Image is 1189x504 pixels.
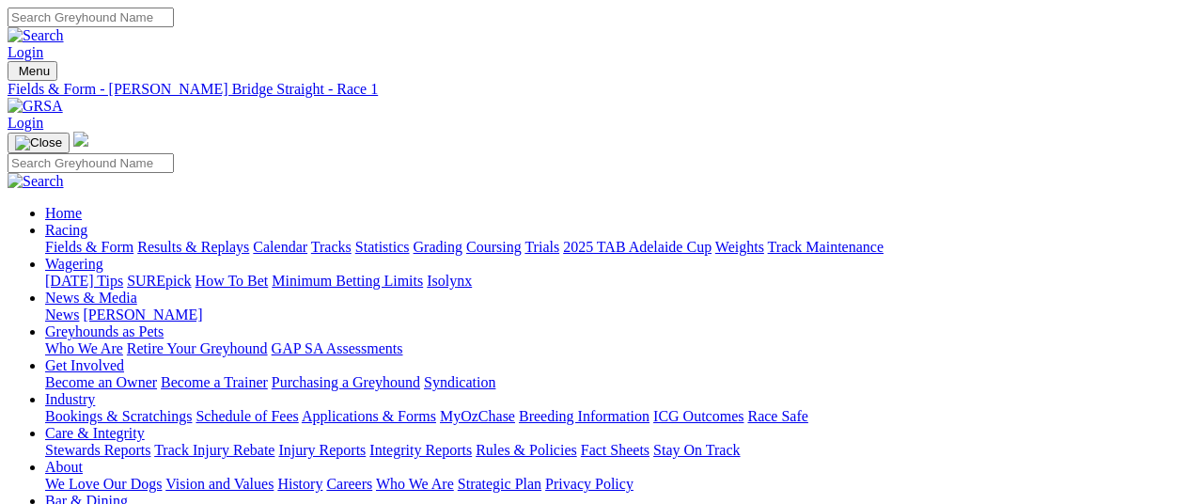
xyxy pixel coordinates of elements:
[45,290,137,306] a: News & Media
[45,357,124,373] a: Get Involved
[8,173,64,190] img: Search
[196,408,298,424] a: Schedule of Fees
[440,408,515,424] a: MyOzChase
[519,408,649,424] a: Breeding Information
[45,307,1181,323] div: News & Media
[272,374,420,390] a: Purchasing a Greyhound
[747,408,807,424] a: Race Safe
[73,132,88,147] img: logo-grsa-white.png
[8,44,43,60] a: Login
[45,374,1181,391] div: Get Involved
[355,239,410,255] a: Statistics
[45,340,1181,357] div: Greyhounds as Pets
[302,408,436,424] a: Applications & Forms
[45,374,157,390] a: Become an Owner
[524,239,559,255] a: Trials
[45,476,1181,493] div: About
[83,307,202,323] a: [PERSON_NAME]
[311,239,352,255] a: Tracks
[45,256,103,272] a: Wagering
[196,273,269,289] a: How To Bet
[277,476,322,492] a: History
[45,239,133,255] a: Fields & Form
[8,61,57,81] button: Toggle navigation
[45,459,83,475] a: About
[45,408,192,424] a: Bookings & Scratchings
[45,408,1181,425] div: Industry
[427,273,472,289] a: Isolynx
[161,374,268,390] a: Become a Trainer
[45,205,82,221] a: Home
[45,476,162,492] a: We Love Our Dogs
[45,239,1181,256] div: Racing
[45,340,123,356] a: Who We Are
[8,153,174,173] input: Search
[127,340,268,356] a: Retire Your Greyhound
[272,273,423,289] a: Minimum Betting Limits
[45,442,150,458] a: Stewards Reports
[715,239,764,255] a: Weights
[127,273,191,289] a: SUREpick
[8,115,43,131] a: Login
[768,239,884,255] a: Track Maintenance
[278,442,366,458] a: Injury Reports
[45,273,123,289] a: [DATE] Tips
[272,340,403,356] a: GAP SA Assessments
[45,391,95,407] a: Industry
[165,476,274,492] a: Vision and Values
[45,323,164,339] a: Greyhounds as Pets
[563,239,712,255] a: 2025 TAB Adelaide Cup
[458,476,541,492] a: Strategic Plan
[45,222,87,238] a: Racing
[8,8,174,27] input: Search
[8,133,70,153] button: Toggle navigation
[369,442,472,458] a: Integrity Reports
[476,442,577,458] a: Rules & Policies
[326,476,372,492] a: Careers
[8,81,1181,98] a: Fields & Form - [PERSON_NAME] Bridge Straight - Race 1
[8,27,64,44] img: Search
[45,442,1181,459] div: Care & Integrity
[45,425,145,441] a: Care & Integrity
[376,476,454,492] a: Who We Are
[137,239,249,255] a: Results & Replays
[414,239,462,255] a: Grading
[653,408,743,424] a: ICG Outcomes
[424,374,495,390] a: Syndication
[653,442,740,458] a: Stay On Track
[19,64,50,78] span: Menu
[45,307,79,323] a: News
[8,98,63,115] img: GRSA
[581,442,649,458] a: Fact Sheets
[15,135,62,150] img: Close
[466,239,522,255] a: Coursing
[45,273,1181,290] div: Wagering
[253,239,307,255] a: Calendar
[545,476,634,492] a: Privacy Policy
[154,442,274,458] a: Track Injury Rebate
